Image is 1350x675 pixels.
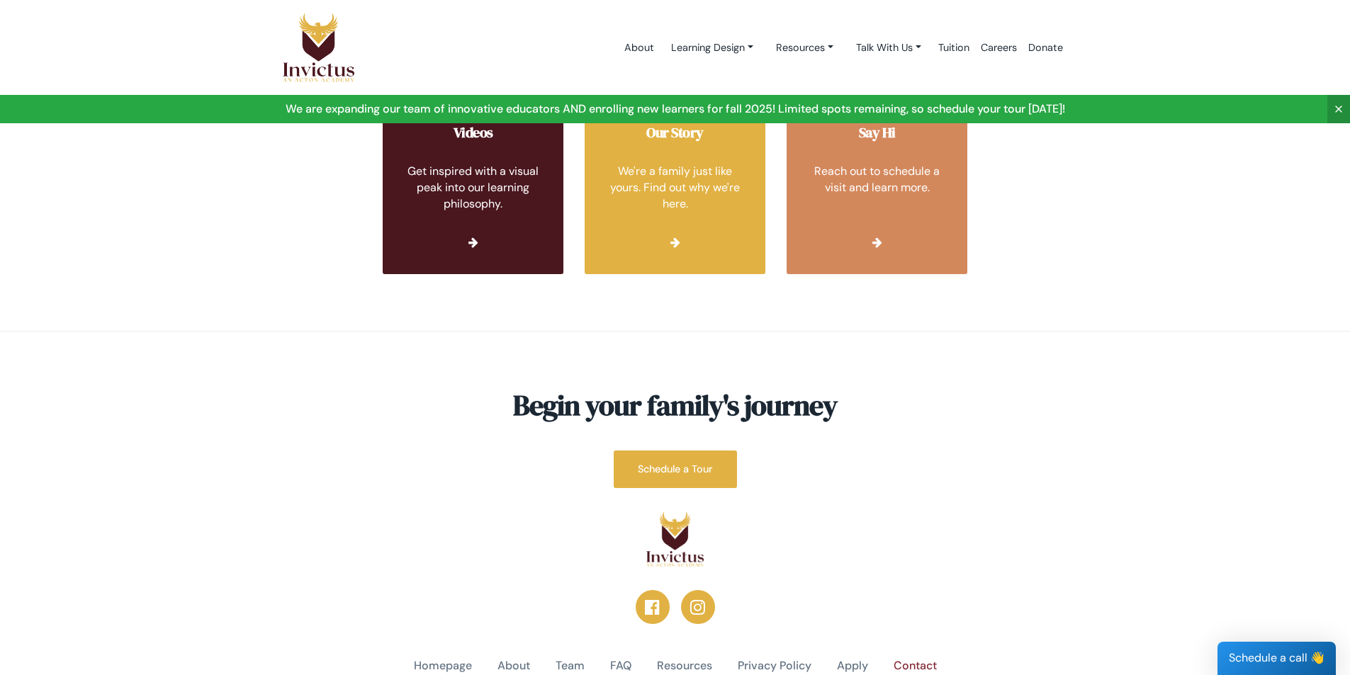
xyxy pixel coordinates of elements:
div: Schedule a call 👋 [1217,642,1336,675]
a: About [497,658,530,674]
img: Logo [282,12,356,83]
a: Learning Design [660,35,765,61]
h3: Begin your family's journey [282,388,1069,422]
a: Resources [657,658,712,674]
a: Resources [765,35,845,61]
a: Apply [837,658,868,674]
a: Schedule a Tour [614,450,737,488]
a: Donate [1023,18,1069,78]
img: logo.png [646,511,704,567]
a: FAQ [610,658,631,674]
a: Careers [975,18,1023,78]
a: Contact [894,658,937,674]
a: About [619,18,660,78]
a: Homepage [414,658,472,674]
a: Privacy Policy [738,658,811,674]
a: Team [556,658,585,674]
a: Talk With Us [845,35,933,61]
a: Tuition [933,18,975,78]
